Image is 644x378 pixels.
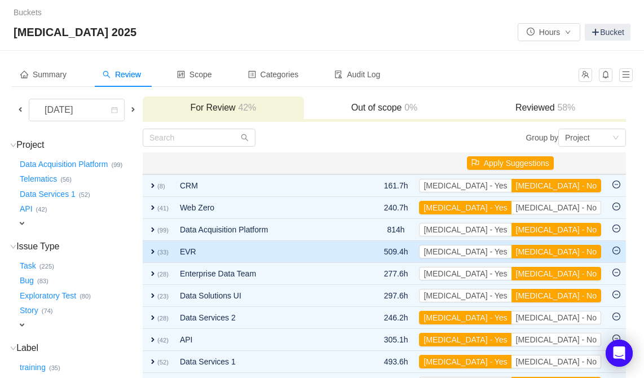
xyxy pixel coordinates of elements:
[17,200,36,218] button: API
[17,155,111,173] button: Data Acquisition Platform
[235,103,256,112] span: 42%
[36,206,47,213] small: (42)
[470,102,620,113] h3: Reviewed
[378,307,414,329] td: 246.2h
[612,203,620,210] i: icon: minus-circle
[148,313,157,322] span: expand
[467,156,554,170] button: icon: flagApply Suggestions
[39,263,54,270] small: (225)
[248,71,256,78] i: icon: profile
[599,68,612,82] button: icon: bell
[334,70,380,79] span: Audit Log
[419,289,511,302] button: [MEDICAL_DATA] - Yes
[157,293,169,300] small: (23)
[174,263,358,285] td: Enterprise Data Team
[174,197,358,219] td: Web Zero
[419,201,511,214] button: [MEDICAL_DATA] - Yes
[384,129,625,147] div: Group by
[10,244,16,250] i: icon: down
[103,70,141,79] span: Review
[579,68,592,82] button: icon: team
[17,139,142,151] h3: Project
[511,333,601,346] button: [MEDICAL_DATA] - No
[157,249,169,256] small: (33)
[157,337,169,344] small: (42)
[17,170,60,188] button: Telematics
[619,68,633,82] button: icon: menu
[37,278,48,284] small: (83)
[511,245,601,258] button: [MEDICAL_DATA] - No
[565,129,590,146] div: Project
[310,102,460,113] h3: Out of scope
[60,176,72,183] small: (56)
[511,201,601,214] button: [MEDICAL_DATA] - No
[612,291,620,298] i: icon: minus-circle
[378,263,414,285] td: 277.6h
[17,272,37,290] button: Bug
[177,71,185,78] i: icon: control
[378,351,414,373] td: 493.6h
[157,183,165,190] small: (8)
[585,24,630,41] a: Bucket
[612,181,620,188] i: icon: minus-circle
[419,245,511,258] button: [MEDICAL_DATA] - Yes
[20,71,28,78] i: icon: home
[612,269,620,276] i: icon: minus-circle
[511,311,601,324] button: [MEDICAL_DATA] - No
[378,329,414,351] td: 305.1h
[174,174,358,197] td: CRM
[378,197,414,219] td: 240.7h
[148,291,157,300] span: expand
[174,285,358,307] td: Data Solutions UI
[103,71,111,78] i: icon: search
[612,335,620,342] i: icon: minus-circle
[148,225,157,234] span: expand
[36,99,84,121] div: [DATE]
[157,227,169,234] small: (99)
[378,285,414,307] td: 297.6h
[511,223,601,236] button: [MEDICAL_DATA] - No
[157,205,169,212] small: (41)
[80,293,91,300] small: (80)
[148,335,157,344] span: expand
[378,174,414,197] td: 161.7h
[79,191,90,198] small: (52)
[174,351,358,373] td: Data Services 1
[157,271,169,278] small: (28)
[555,103,576,112] span: 58%
[14,23,143,41] span: [MEDICAL_DATA] 2025
[518,23,580,41] button: icon: clock-circleHoursicon: down
[606,340,633,367] div: Open Intercom Messenger
[511,289,601,302] button: [MEDICAL_DATA] - No
[17,320,27,329] span: expand
[17,219,27,228] span: expand
[511,267,601,280] button: [MEDICAL_DATA] - No
[111,161,122,168] small: (99)
[17,185,79,203] button: Data Services 1
[111,107,118,115] i: icon: calendar
[148,357,157,366] span: expand
[17,302,42,320] button: Story
[174,307,358,329] td: Data Services 2
[419,311,511,324] button: [MEDICAL_DATA] - Yes
[17,342,142,354] h3: Label
[10,142,16,148] i: icon: down
[10,345,16,351] i: icon: down
[148,269,157,278] span: expand
[20,70,67,79] span: Summary
[248,70,299,79] span: Categories
[17,287,80,305] button: Exploratory Test
[419,333,511,346] button: [MEDICAL_DATA] - Yes
[49,364,60,371] small: (35)
[334,71,342,78] i: icon: audit
[174,219,358,241] td: Data Acquisition Platform
[241,134,249,142] i: icon: search
[17,257,39,275] button: Task
[419,179,511,192] button: [MEDICAL_DATA] - Yes
[17,358,49,376] button: training
[148,181,157,190] span: expand
[174,241,358,263] td: EVR
[378,241,414,263] td: 509.4h
[612,134,619,142] i: icon: down
[612,247,620,254] i: icon: minus-circle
